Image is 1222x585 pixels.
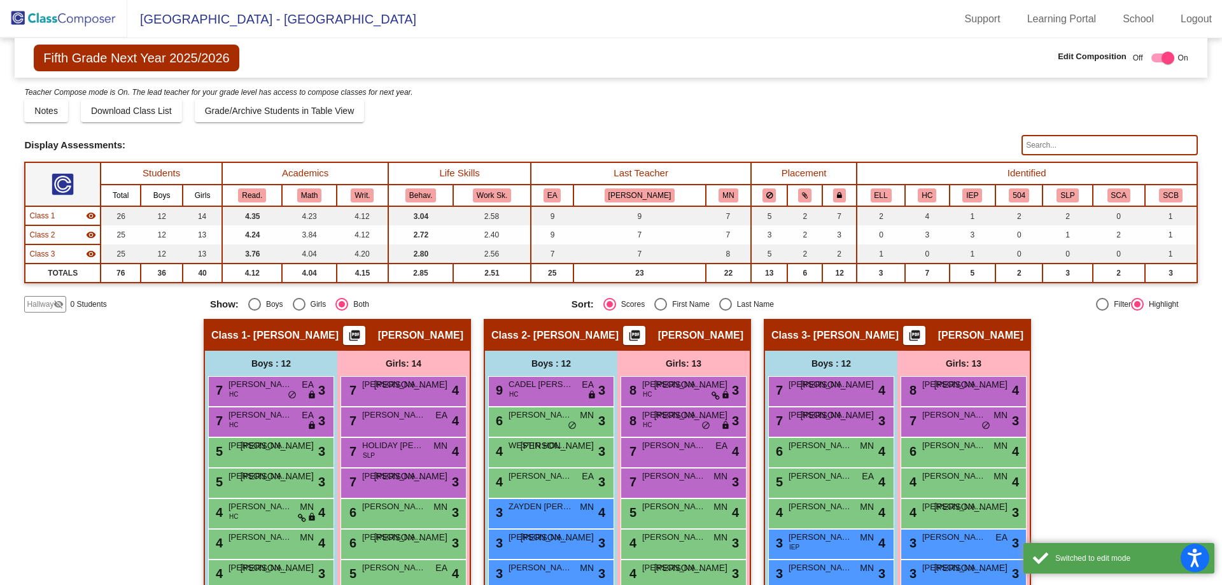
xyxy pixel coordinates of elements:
[1009,188,1029,202] button: 504
[962,188,982,202] button: IEP
[642,378,706,391] span: [PERSON_NAME]
[626,475,636,489] span: 7
[905,244,949,264] td: 0
[282,244,336,264] td: 4.04
[918,188,936,202] button: HC
[453,244,531,264] td: 2.56
[706,225,752,244] td: 7
[211,329,247,342] span: Class 1
[1058,50,1127,63] span: Edit Composition
[732,442,739,461] span: 4
[751,206,787,225] td: 5
[86,230,96,240] mat-icon: visibility
[950,185,996,206] th: Individualized Education Plan
[995,206,1043,225] td: 2
[388,225,453,244] td: 2.72
[53,299,64,309] mat-icon: visibility_off
[807,329,899,342] span: - [PERSON_NAME]
[994,470,1008,483] span: MN
[905,206,949,225] td: 4
[348,299,369,310] div: Both
[1093,206,1145,225] td: 0
[654,409,727,422] span: [PERSON_NAME]
[934,378,1008,391] span: [PERSON_NAME]
[822,185,857,206] th: Keep with teacher
[751,162,857,185] th: Placement
[773,414,783,428] span: 7
[473,188,511,202] button: Work Sk.
[228,378,292,391] span: [PERSON_NAME]
[307,390,316,400] span: lock
[302,409,314,422] span: EA
[34,106,58,116] span: Notes
[362,378,426,391] span: [PERSON_NAME]
[183,264,222,283] td: 40
[706,185,752,206] th: Mary Nordwall
[362,500,426,513] span: [PERSON_NAME]
[282,264,336,283] td: 4.04
[801,378,874,391] span: [PERSON_NAME]
[337,206,388,225] td: 4.12
[1093,225,1145,244] td: 2
[903,326,925,345] button: Print Students Details
[878,442,885,461] span: 4
[765,351,897,376] div: Boys : 12
[789,470,852,483] span: [PERSON_NAME]
[751,244,787,264] td: 5
[995,244,1043,264] td: 0
[801,409,874,422] span: [PERSON_NAME]
[713,470,727,483] span: MN
[362,409,426,421] span: [PERSON_NAME]
[101,162,222,185] th: Students
[183,244,222,264] td: 13
[789,378,852,391] span: [PERSON_NAME]
[573,244,705,264] td: 7
[29,210,55,222] span: Class 1
[981,421,990,431] span: do_not_disturb_alt
[228,500,292,513] span: [PERSON_NAME]
[222,244,282,264] td: 3.76
[1012,472,1019,491] span: 4
[1012,381,1019,400] span: 4
[374,470,447,483] span: [PERSON_NAME]
[1017,9,1107,29] a: Learning Portal
[346,444,356,458] span: 7
[1133,52,1143,64] span: Off
[101,264,141,283] td: 76
[922,378,986,391] span: [PERSON_NAME]
[616,299,645,310] div: Scores
[719,188,738,202] button: MN
[405,188,436,202] button: Behav.
[822,206,857,225] td: 7
[302,378,314,391] span: EA
[642,409,706,421] span: [PERSON_NAME]
[493,383,503,397] span: 9
[922,470,986,483] span: [PERSON_NAME] [PERSON_NAME]
[241,470,314,483] span: [PERSON_NAME]
[213,383,223,397] span: 7
[572,299,594,310] span: Sort:
[626,444,636,458] span: 7
[732,472,739,491] span: 3
[229,390,238,399] span: HC
[388,244,453,264] td: 2.80
[337,264,388,283] td: 4.15
[1043,264,1092,283] td: 3
[388,162,531,185] th: Life Skills
[1043,206,1092,225] td: 2
[1145,264,1197,283] td: 3
[229,420,238,430] span: HC
[222,162,388,185] th: Academics
[1145,185,1197,206] th: Student Concern Plan - Behavior
[101,225,141,244] td: 25
[857,162,1197,185] th: Identified
[617,351,750,376] div: Girls: 13
[922,439,986,452] span: [PERSON_NAME]
[598,381,605,400] span: 3
[261,299,283,310] div: Boys
[905,264,949,283] td: 7
[493,475,503,489] span: 4
[950,244,996,264] td: 1
[213,414,223,428] span: 7
[210,298,562,311] mat-radio-group: Select an option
